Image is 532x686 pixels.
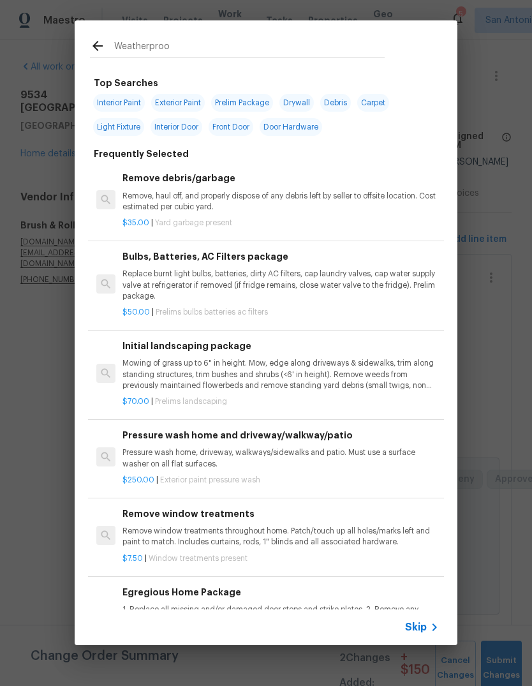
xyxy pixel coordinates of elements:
span: Interior Door [151,118,202,136]
span: Window treatments present [149,555,248,562]
h6: Pressure wash home and driveway/walkway/patio [122,428,439,442]
span: $7.50 [122,555,143,562]
h6: Bulbs, Batteries, AC Filters package [122,250,439,264]
span: $35.00 [122,219,149,227]
span: $50.00 [122,308,150,316]
span: Carpet [357,94,389,112]
span: Yard garbage present [155,219,232,227]
p: | [122,553,439,564]
h6: Initial landscaping package [122,339,439,353]
span: Prelims landscaping [155,398,227,405]
h6: Remove debris/garbage [122,171,439,185]
span: Debris [320,94,351,112]
h6: Egregious Home Package [122,585,439,599]
h6: Top Searches [94,76,158,90]
span: Exterior Paint [151,94,205,112]
p: | [122,307,439,318]
span: Light Fixture [93,118,144,136]
p: Remove, haul off, and properly dispose of any debris left by seller to offsite location. Cost est... [122,191,439,213]
p: Remove window treatments throughout home. Patch/touch up all holes/marks left and paint to match.... [122,526,439,548]
span: $70.00 [122,398,149,405]
span: $250.00 [122,476,154,484]
span: Front Door [209,118,253,136]
p: Mowing of grass up to 6" in height. Mow, edge along driveways & sidewalks, trim along standing st... [122,358,439,391]
p: | [122,396,439,407]
span: Drywall [279,94,314,112]
span: Prelims bulbs batteries ac filters [156,308,268,316]
p: Pressure wash home, driveway, walkways/sidewalks and patio. Must use a surface washer on all flat... [122,447,439,469]
span: Interior Paint [93,94,145,112]
p: Replace burnt light bulbs, batteries, dirty AC filters, cap laundry valves, cap water supply valv... [122,269,439,301]
p: | [122,475,439,486]
span: Prelim Package [211,94,273,112]
h6: Frequently Selected [94,147,189,161]
span: Exterior paint pressure wash [160,476,260,484]
span: Door Hardware [260,118,322,136]
p: 1. Replace all missing and/or damaged door stops and strike plates. 2. Remove any broken or damag... [122,604,439,637]
h6: Remove window treatments [122,507,439,521]
input: Search issues or repairs [114,38,385,57]
span: Skip [405,621,427,634]
p: | [122,218,439,228]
